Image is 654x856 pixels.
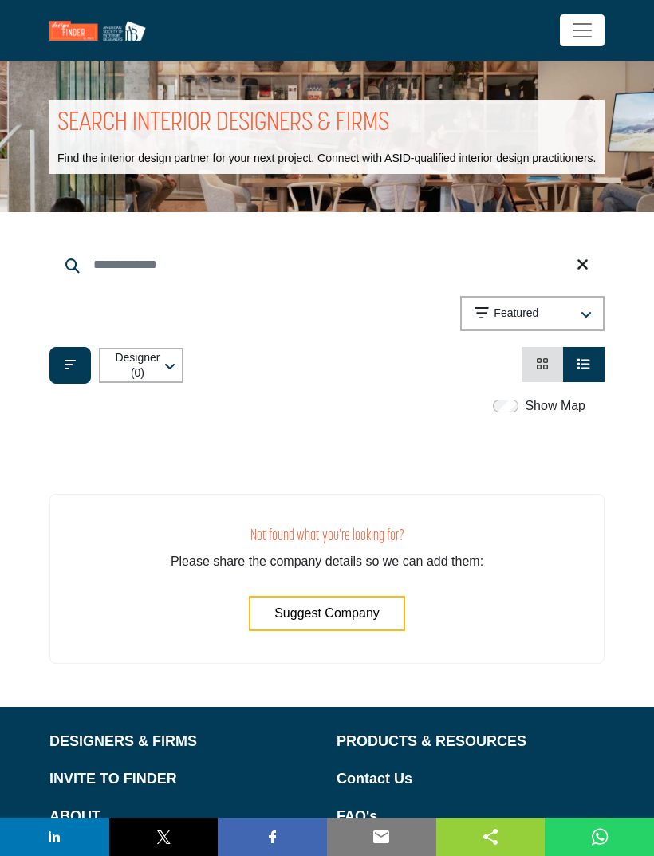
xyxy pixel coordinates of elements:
[337,768,605,790] a: Contact Us
[337,731,605,752] a: PRODUCTS & RESOURCES
[57,108,389,141] h1: SEARCH INTERIOR DESIGNERS & FIRMS
[263,827,282,846] img: facebook sharing button
[113,350,162,381] p: Designer (0)
[49,731,317,752] a: DESIGNERS & FIRMS
[49,347,91,384] button: Filter categories
[563,347,605,382] li: List View
[577,357,590,371] a: View List
[460,296,605,331] button: Featured
[49,246,605,284] input: Search Keyword
[49,806,317,827] a: ABOUT
[590,827,609,846] img: whatsapp sharing button
[249,596,405,631] button: Suggest Company
[57,151,596,167] p: Find the interior design partner for your next project. Connect with ASID-qualified interior desi...
[522,347,563,382] li: Card View
[481,827,500,846] img: sharethis sharing button
[560,14,605,46] button: Toggle navigation
[536,357,549,371] a: View Card
[82,527,572,546] h3: Not found what you're looking for?
[49,768,317,790] a: INVITE TO FINDER
[49,21,154,41] img: Site Logo
[525,396,585,416] label: Show Map
[337,806,605,827] a: FAQ's
[154,827,173,846] img: twitter sharing button
[494,306,538,321] p: Featured
[171,554,483,568] span: Please share the company details so we can add them:
[99,348,183,383] button: Designer (0)
[45,827,64,846] img: linkedin sharing button
[274,606,380,620] span: Suggest Company
[372,827,391,846] img: email sharing button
